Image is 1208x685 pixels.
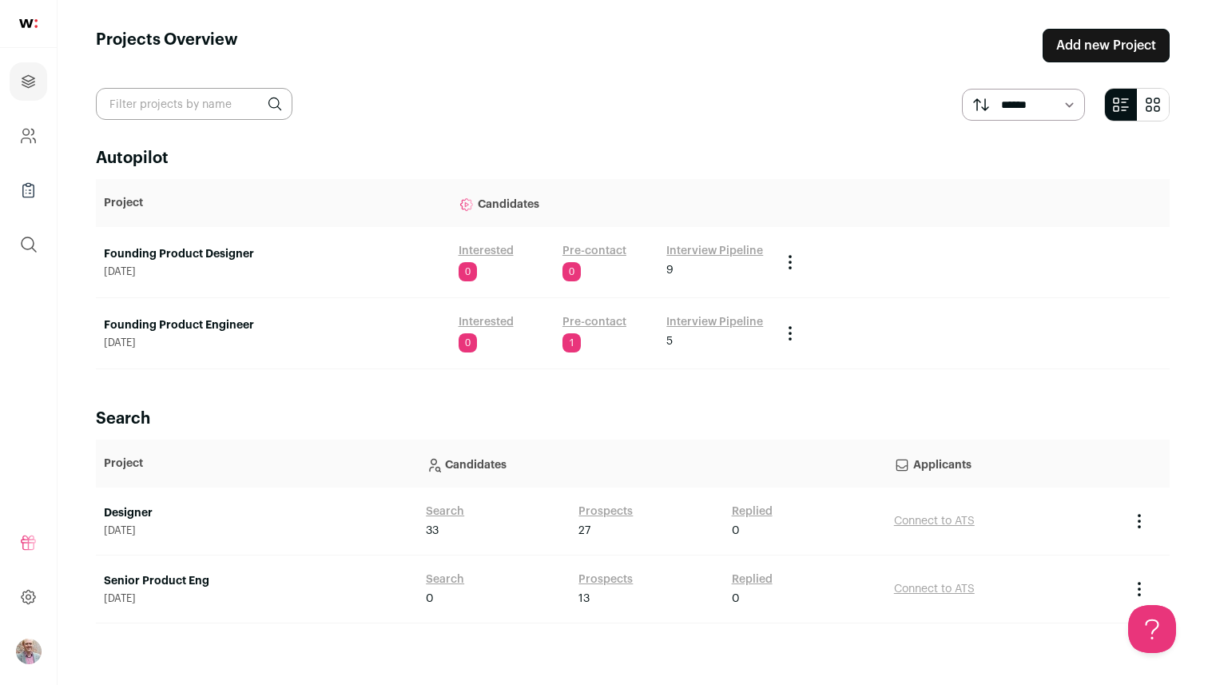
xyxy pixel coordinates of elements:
[96,29,238,62] h1: Projects Overview
[732,523,740,539] span: 0
[104,592,410,605] span: [DATE]
[578,591,590,607] span: 13
[459,243,514,259] a: Interested
[732,504,773,520] a: Replied
[894,516,975,527] a: Connect to ATS
[10,171,47,209] a: Company Lists
[104,246,443,262] a: Founding Product Designer
[894,583,975,595] a: Connect to ATS
[459,333,477,352] span: 0
[426,448,878,480] p: Candidates
[426,571,464,587] a: Search
[666,262,674,278] span: 9
[666,314,763,330] a: Interview Pipeline
[96,88,292,120] input: Filter projects by name
[104,505,410,521] a: Designer
[732,591,740,607] span: 0
[10,117,47,155] a: Company and ATS Settings
[666,333,673,349] span: 5
[96,408,1170,430] h2: Search
[781,253,800,272] button: Project Actions
[16,639,42,664] button: Open dropdown
[104,265,443,278] span: [DATE]
[1043,29,1170,62] a: Add new Project
[578,571,633,587] a: Prospects
[562,333,581,352] span: 1
[104,573,410,589] a: Senior Product Eng
[10,62,47,101] a: Projects
[426,504,464,520] a: Search
[96,147,1170,169] h2: Autopilot
[578,523,590,539] span: 27
[562,243,626,259] a: Pre-contact
[459,262,477,281] span: 0
[459,187,765,219] p: Candidates
[104,317,443,333] a: Founding Product Engineer
[104,456,410,472] p: Project
[19,19,38,28] img: wellfound-shorthand-0d5821cbd27db2630d0214b213865d53afaa358527fdda9d0ea32b1df1b89c2c.svg
[1130,512,1149,531] button: Project Actions
[1130,579,1149,599] button: Project Actions
[562,314,626,330] a: Pre-contact
[426,591,434,607] span: 0
[894,448,1114,480] p: Applicants
[104,195,443,211] p: Project
[732,571,773,587] a: Replied
[666,243,763,259] a: Interview Pipeline
[578,504,633,520] a: Prospects
[104,337,443,349] span: [DATE]
[426,523,439,539] span: 33
[104,524,410,537] span: [DATE]
[781,324,800,343] button: Project Actions
[1128,605,1176,653] iframe: Help Scout Beacon - Open
[459,314,514,330] a: Interested
[16,639,42,664] img: 190284-medium_jpg
[562,262,581,281] span: 0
